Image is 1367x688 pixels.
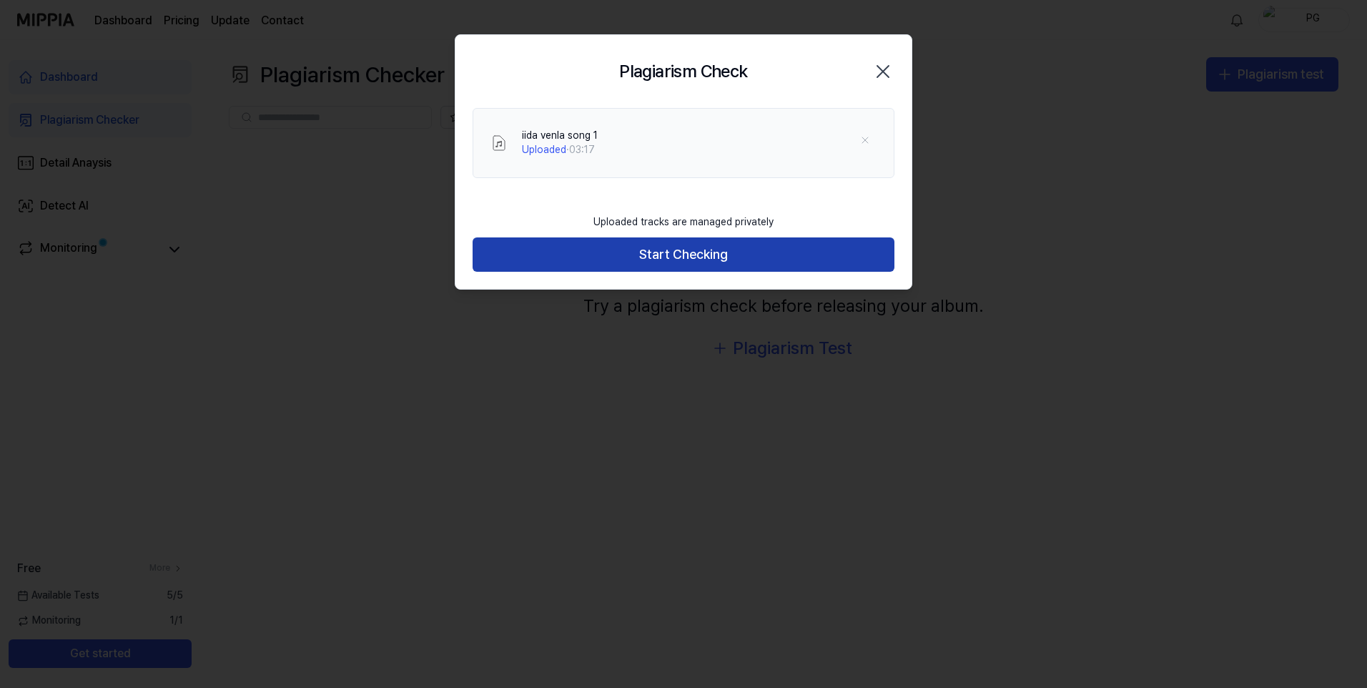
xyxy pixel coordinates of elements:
[619,58,747,85] h2: Plagiarism Check
[490,134,508,152] img: File Select
[473,237,894,272] button: Start Checking
[522,143,598,157] div: · 03:17
[522,144,566,155] span: Uploaded
[522,129,598,143] div: iida venla song 1
[585,207,782,238] div: Uploaded tracks are managed privately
